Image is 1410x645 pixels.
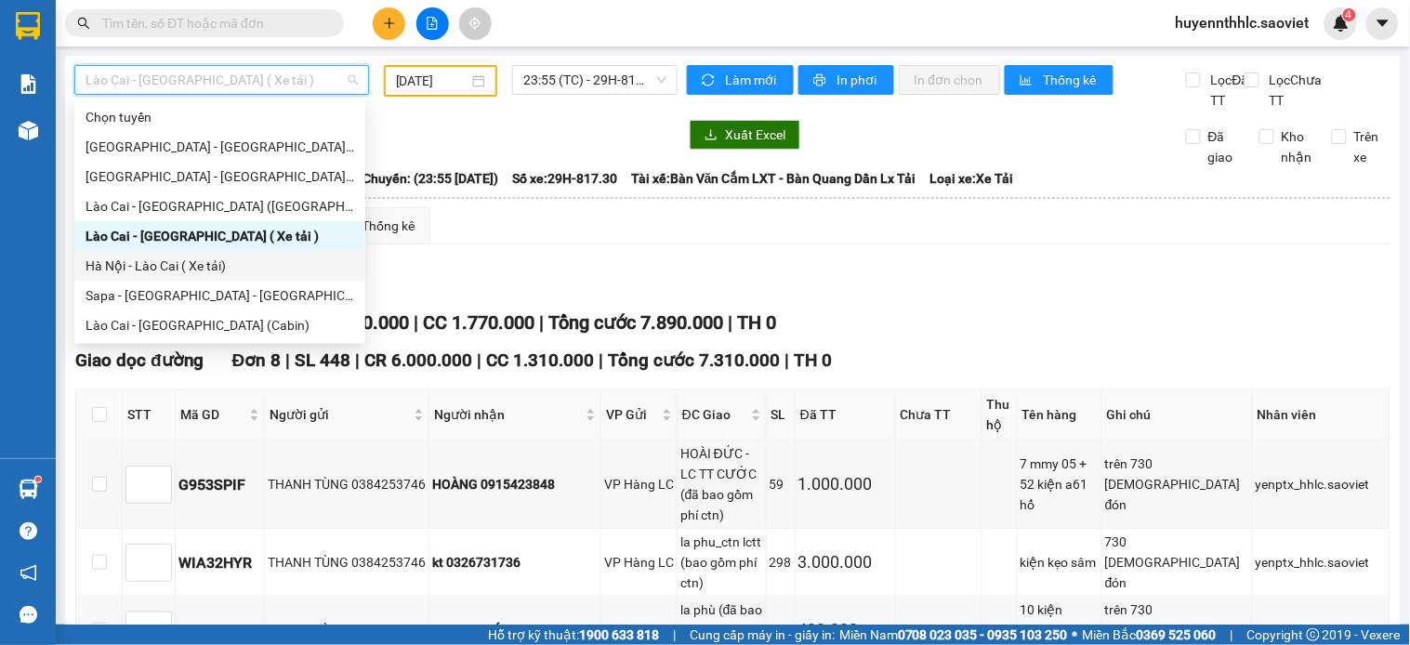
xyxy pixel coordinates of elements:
span: huyennthhlc.saoviet [1161,11,1324,34]
span: CC 1.310.000 [486,349,594,371]
div: 20 [770,620,792,640]
div: THANH TÙNG 0384253746 [268,552,426,573]
span: Người nhận [434,404,582,425]
img: solution-icon [19,74,38,94]
span: Người gửi [270,404,410,425]
span: | [599,349,603,371]
span: download [705,128,718,143]
span: 23:55 (TC) - 29H-817.30 [523,66,666,94]
div: Sapa - [GEOGRAPHIC_DATA] - [GEOGRAPHIC_DATA] ([GEOGRAPHIC_DATA]) [86,285,354,306]
sup: 4 [1343,8,1356,21]
div: 730 [DEMOGRAPHIC_DATA] đón [1105,532,1249,593]
span: CC 1.770.000 [423,311,534,334]
span: Cung cấp máy in - giấy in: [690,625,835,645]
div: Hà Nội - Lào Cai ( Xe tải) [74,251,365,281]
span: In phơi [837,70,879,90]
span: VP Gửi [606,404,658,425]
span: | [673,625,676,645]
img: warehouse-icon [19,480,38,499]
button: downloadXuất Excel [690,120,800,150]
div: TRANG TRÍ LP 0936267996 [432,620,598,640]
div: Hà Nội - Lào Cai ( Xe tải) [86,256,354,276]
span: message [20,606,37,624]
span: Kho nhận [1274,126,1320,167]
th: Tên hàng [1018,389,1102,441]
span: | [784,349,789,371]
span: Đã giao [1201,126,1245,167]
td: G953SPIF [176,441,265,529]
div: VP Hàng LC [604,552,674,573]
input: 13/09/2025 [396,71,469,91]
span: Miền Nam [839,625,1068,645]
span: TH 0 [794,349,832,371]
th: STT [123,389,176,441]
span: | [414,311,418,334]
div: VP Hàng LC [604,474,674,494]
button: syncLàm mới [687,65,794,95]
span: TH 0 [737,311,776,334]
div: [GEOGRAPHIC_DATA] - [GEOGRAPHIC_DATA] (Cabin) [86,137,354,157]
img: warehouse-icon [19,121,38,140]
div: HOÀNG 0915423848 [432,474,598,494]
span: Số xe: 29H-817.30 [512,168,617,189]
span: ĐC Giao [682,404,747,425]
td: VP Hàng LC [601,529,678,597]
td: VP Hàng LC [601,441,678,529]
span: caret-down [1375,15,1391,32]
th: Thu hộ [982,389,1018,441]
div: Lào Cai - [GEOGRAPHIC_DATA] ( Xe tải ) [86,226,354,246]
button: In đơn chọn [899,65,1000,95]
td: WIA32HYR [176,529,265,597]
span: Đơn 8 [232,349,282,371]
div: Lào Cai - Hà Nội (Giường) [74,191,365,221]
span: Thống kê [1043,70,1099,90]
div: Lào Cai - Hà Nội ( Xe tải ) [74,221,365,251]
button: file-add [416,7,449,40]
span: bar-chart [1020,73,1035,88]
div: yenptx_hhlc.saoviet [1256,552,1387,573]
span: Hỗ trợ kỹ thuật: [488,625,659,645]
th: SL [767,389,796,441]
span: Mã GD [180,404,245,425]
div: Chọn tuyến [74,102,365,132]
span: file-add [426,17,439,30]
div: Thống kê [362,216,415,236]
span: | [355,349,360,371]
span: Tài xế: Bàn Văn Cắm LXT - Bàn Quang Dần Lx Tải [631,168,916,189]
span: notification [20,564,37,582]
div: THANH TÙNG 0384253746 [268,620,426,640]
button: printerIn phơi [798,65,894,95]
div: kiện kẹo sâm [1021,552,1099,573]
div: THANH TÙNG 0384253746 [268,474,426,494]
span: Lọc Chưa TT [1262,70,1333,111]
span: sync [702,73,718,88]
span: SL 448 [295,349,350,371]
div: [GEOGRAPHIC_DATA] - [GEOGRAPHIC_DATA] ([GEOGRAPHIC_DATA]) [86,166,354,187]
div: 1.000.000 [798,471,892,497]
div: Lào Cai - [GEOGRAPHIC_DATA] (Cabin) [86,315,354,336]
span: Lào Cai - Hà Nội ( Xe tải ) [86,66,358,94]
input: Tìm tên, số ĐT hoặc mã đơn [102,13,322,33]
div: la phu_ctn lctt (bao gồm phí ctn) [680,532,763,593]
div: Hà Nội - Lào Cai (Giường) [74,162,365,191]
div: yenptx_hhlc.saoviet [1256,474,1387,494]
span: Giao dọc đường [75,349,204,371]
span: copyright [1307,628,1320,641]
span: Làm mới [725,70,779,90]
th: Đã TT [796,389,896,441]
span: search [77,17,90,30]
span: Xuất Excel [725,125,785,145]
span: | [285,349,290,371]
span: Loại xe: Xe Tải [930,168,1014,189]
button: aim [459,7,492,40]
div: VP Hàng LC [604,620,674,640]
div: 400.000 [798,617,892,643]
button: bar-chartThống kê [1005,65,1114,95]
span: Miền Bắc [1083,625,1217,645]
span: | [477,349,481,371]
div: G953SPIF [178,473,261,496]
img: logo-vxr [16,12,40,40]
span: Lọc Đã TT [1204,70,1252,111]
div: Chọn tuyến [86,107,354,127]
span: ⚪️ [1073,631,1078,638]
